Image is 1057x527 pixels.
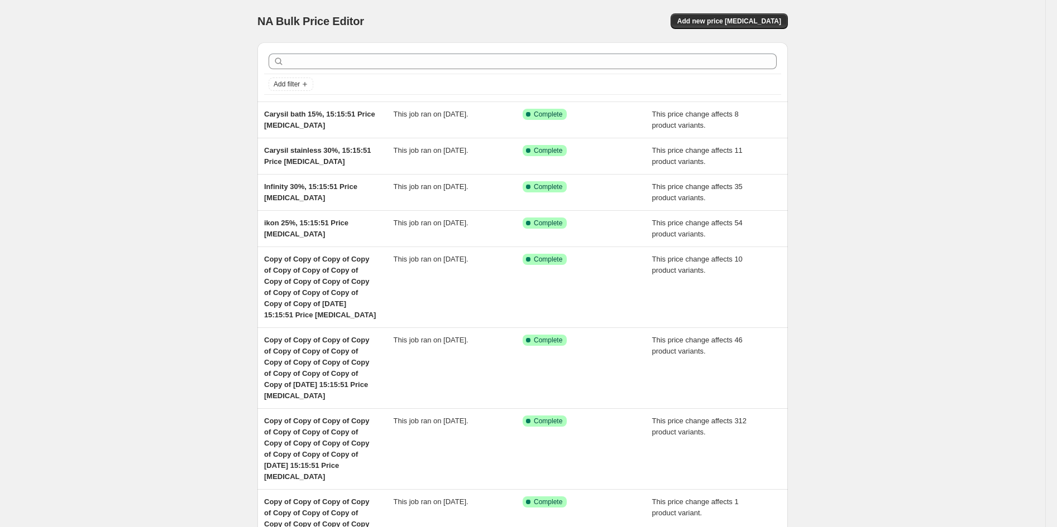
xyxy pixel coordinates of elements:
span: Complete [534,146,562,155]
span: Complete [534,497,562,506]
span: Carysil stainless 30%, 15:15:51 Price [MEDICAL_DATA] [264,146,371,166]
span: This job ran on [DATE]. [394,255,468,263]
span: This job ran on [DATE]. [394,110,468,118]
span: This job ran on [DATE]. [394,219,468,227]
span: Infinity 30%, 15:15:51 Price [MEDICAL_DATA] [264,182,357,202]
span: This job ran on [DATE]. [394,182,468,191]
span: This price change affects 35 product variants. [652,182,743,202]
span: Complete [534,110,562,119]
button: Add filter [269,78,313,91]
span: Complete [534,182,562,191]
span: Complete [534,255,562,264]
span: This job ran on [DATE]. [394,146,468,154]
span: This price change affects 54 product variants. [652,219,743,238]
span: Complete [534,336,562,345]
span: Copy of Copy of Copy of Copy of Copy of Copy of Copy of Copy of Copy of Copy of Copy of Copy of C... [264,336,369,400]
span: Add filter [274,80,300,89]
button: Add new price [MEDICAL_DATA] [671,13,788,29]
span: Carysil bath 15%, 15:15:51 Price [MEDICAL_DATA] [264,110,375,129]
span: NA Bulk Price Editor [257,15,364,27]
span: This job ran on [DATE]. [394,497,468,506]
span: This price change affects 10 product variants. [652,255,743,274]
span: Copy of Copy of Copy of Copy of Copy of Copy of Copy of Copy of Copy of Copy of Copy of Copy of C... [264,417,369,481]
span: This price change affects 46 product variants. [652,336,743,355]
span: This job ran on [DATE]. [394,336,468,344]
span: This price change affects 11 product variants. [652,146,743,166]
span: Complete [534,219,562,228]
span: This price change affects 1 product variant. [652,497,739,517]
span: Complete [534,417,562,426]
span: This job ran on [DATE]. [394,417,468,425]
span: Add new price [MEDICAL_DATA] [677,17,781,26]
span: Copy of Copy of Copy of Copy of Copy of Copy of Copy of Copy of Copy of Copy of Copy of Copy of C... [264,255,376,319]
span: ikon 25%, 15:15:51 Price [MEDICAL_DATA] [264,219,348,238]
span: This price change affects 312 product variants. [652,417,747,436]
span: This price change affects 8 product variants. [652,110,739,129]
